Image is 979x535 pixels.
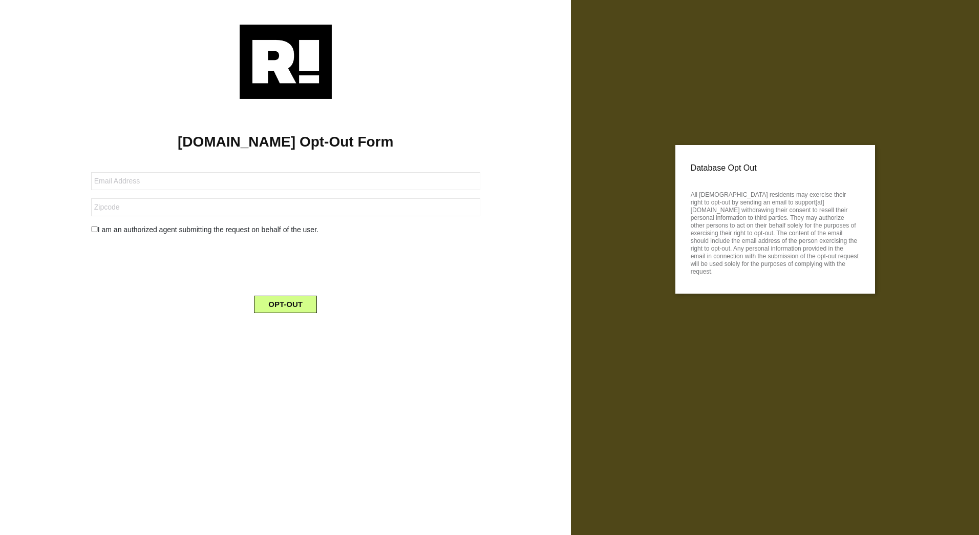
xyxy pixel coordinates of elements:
[15,133,556,151] h1: [DOMAIN_NAME] Opt-Out Form
[240,25,332,99] img: Retention.com
[91,172,480,190] input: Email Address
[91,198,480,216] input: Zipcode
[208,243,364,283] iframe: reCAPTCHA
[691,160,860,176] p: Database Opt Out
[691,188,860,276] p: All [DEMOGRAPHIC_DATA] residents may exercise their right to opt-out by sending an email to suppo...
[254,296,317,313] button: OPT-OUT
[83,224,488,235] div: I am an authorized agent submitting the request on behalf of the user.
